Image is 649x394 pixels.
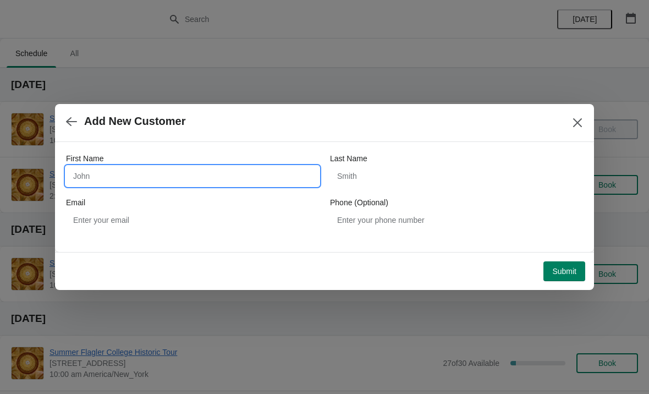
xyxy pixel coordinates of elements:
input: Enter your phone number [330,210,583,230]
span: Submit [552,267,576,276]
label: Phone (Optional) [330,197,388,208]
button: Submit [543,261,585,281]
label: Email [66,197,85,208]
input: Enter your email [66,210,319,230]
h2: Add New Customer [84,115,185,128]
input: Smith [330,166,583,186]
label: Last Name [330,153,367,164]
button: Close [568,113,587,133]
input: John [66,166,319,186]
label: First Name [66,153,103,164]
